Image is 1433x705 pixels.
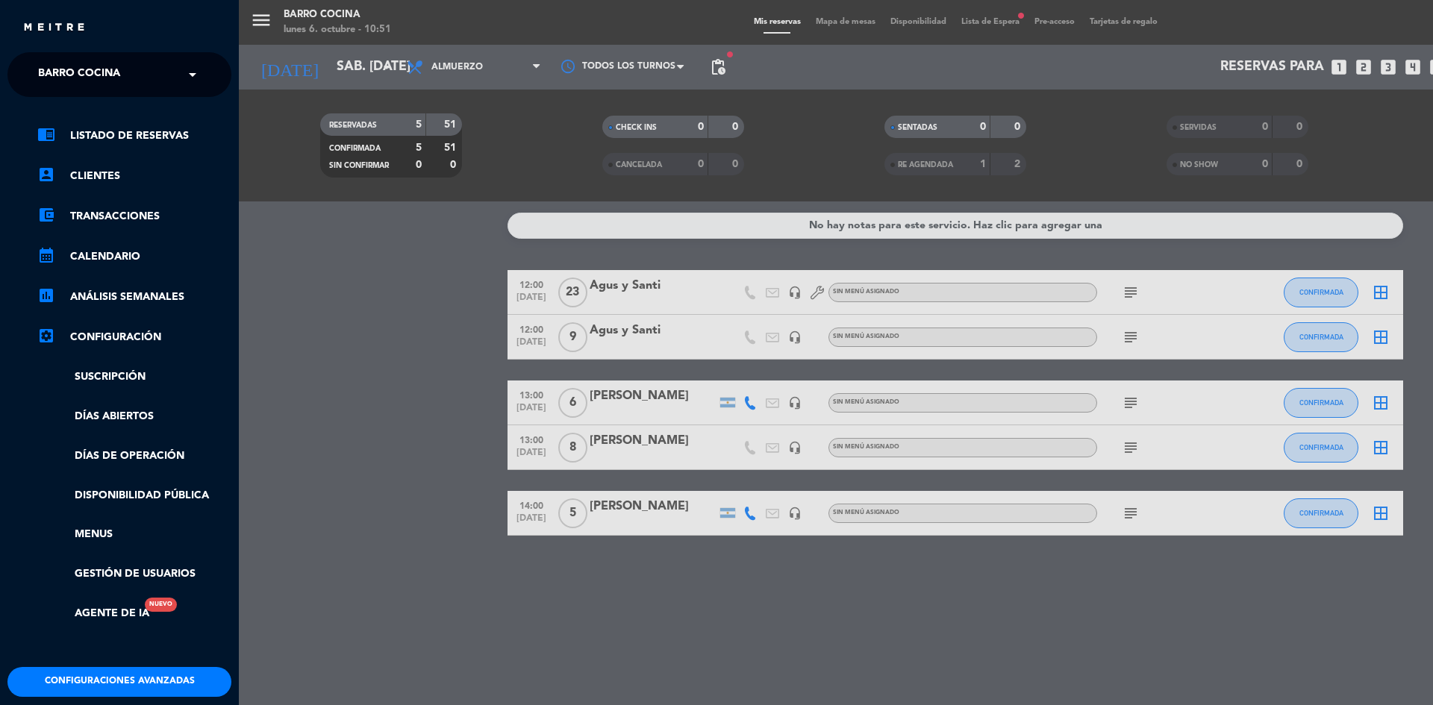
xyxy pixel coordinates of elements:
[37,408,231,425] a: Días abiertos
[7,667,231,697] button: Configuraciones avanzadas
[37,328,231,346] a: Configuración
[37,207,231,225] a: account_balance_walletTransacciones
[37,246,55,264] i: calendar_month
[37,286,55,304] i: assessment
[37,166,55,184] i: account_box
[37,125,55,143] i: chrome_reader_mode
[37,448,231,465] a: Días de Operación
[22,22,86,34] img: MEITRE
[37,127,231,145] a: chrome_reader_modeListado de Reservas
[38,59,120,90] span: Barro Cocina
[37,565,231,583] a: Gestión de usuarios
[37,288,231,306] a: assessmentANÁLISIS SEMANALES
[145,598,177,612] div: Nuevo
[37,248,231,266] a: calendar_monthCalendario
[37,167,231,185] a: account_boxClientes
[37,369,231,386] a: Suscripción
[37,206,55,224] i: account_balance_wallet
[37,487,231,504] a: Disponibilidad pública
[37,605,149,622] a: Agente de IANuevo
[37,327,55,345] i: settings_applications
[37,526,231,543] a: Menus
